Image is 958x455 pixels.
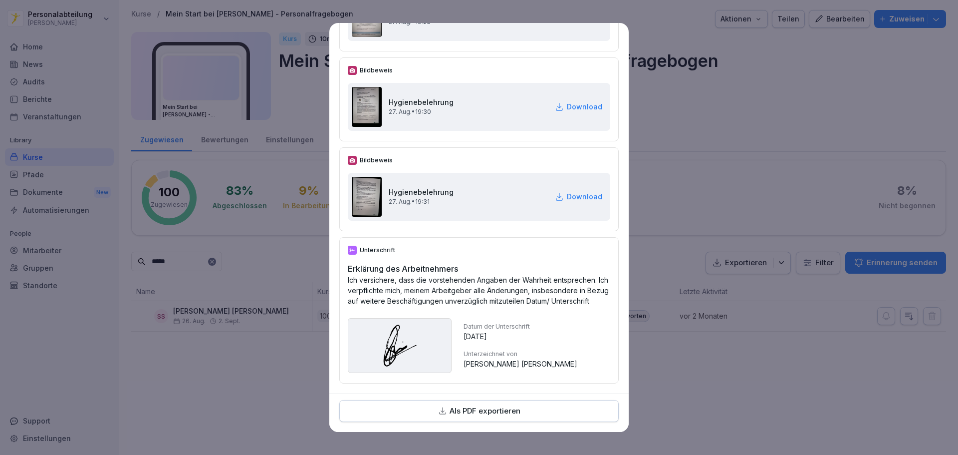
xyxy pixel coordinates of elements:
[389,197,454,206] p: 27. Aug. • 19:31
[360,156,393,165] p: Bildbeweis
[352,87,382,127] img: wnyuxzfkb1lp4yhe0zr25fd7.png
[339,400,619,423] button: Als PDF exportieren
[464,331,577,342] p: [DATE]
[348,263,610,275] h2: Erklärung des Arbeitnehmers
[352,177,382,217] img: p77nzodk7iuxo6m65gh235qn.png
[352,323,447,369] img: ibpuoi9l33wv5l91jwdps4db.svg
[389,97,454,107] h2: Hygienebelehrung
[464,350,577,359] p: Unterzeichnet von
[567,101,602,112] p: Download
[464,359,577,369] p: [PERSON_NAME] [PERSON_NAME]
[464,322,577,331] p: Datum der Unterschrift
[360,246,395,255] p: Unterschrift
[567,191,602,202] p: Download
[360,66,393,75] p: Bildbeweis
[389,107,454,116] p: 27. Aug. • 19:30
[348,275,610,306] p: Ich versichere, dass die vorstehenden Angaben der Wahrheit entsprechen. Ich verpflichte mich, mei...
[389,187,454,197] h2: Hygienebelehrung
[450,406,520,417] p: Als PDF exportieren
